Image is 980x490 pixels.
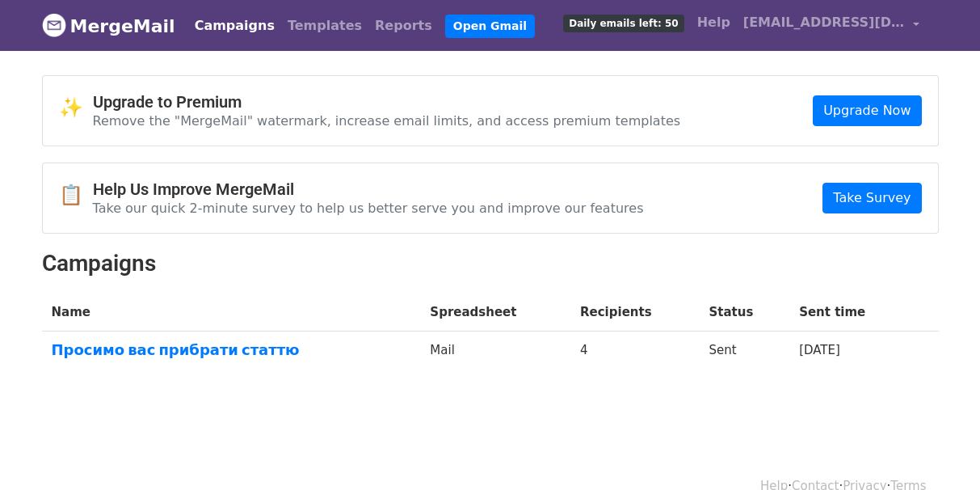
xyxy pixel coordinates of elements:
a: Open Gmail [445,15,535,38]
th: Recipients [570,294,699,332]
th: Spreadsheet [420,294,570,332]
td: 4 [570,332,699,375]
h4: Help Us Improve MergeMail [93,180,644,199]
th: Name [42,294,421,332]
p: Take our quick 2-minute survey to help us better serve you and improve our features [93,200,644,217]
a: Help [691,6,737,39]
a: [DATE] [799,343,840,357]
a: MergeMail [42,9,175,43]
span: [EMAIL_ADDRESS][DOMAIN_NAME] [743,13,905,32]
a: Просимо вас прибрати статтю [52,341,411,359]
td: Mail [420,332,570,375]
span: 📋 [59,184,93,207]
h4: Upgrade to Premium [93,92,681,112]
a: Upgrade Now [813,95,921,126]
p: Remove the "MergeMail" watermark, increase email limits, and access premium templates [93,112,681,129]
a: [EMAIL_ADDRESS][DOMAIN_NAME] [737,6,926,44]
span: ✨ [59,96,93,120]
a: Templates [281,10,368,42]
a: Take Survey [822,183,921,213]
h2: Campaigns [42,250,939,277]
th: Status [699,294,789,332]
a: Campaigns [188,10,281,42]
img: MergeMail logo [42,13,66,37]
a: Daily emails left: 50 [557,6,690,39]
td: Sent [699,332,789,375]
th: Sent time [789,294,911,332]
a: Reports [368,10,439,42]
span: Daily emails left: 50 [563,15,683,32]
